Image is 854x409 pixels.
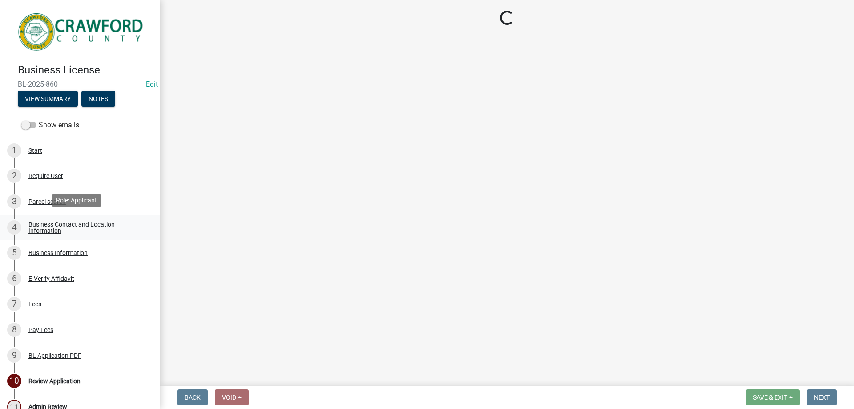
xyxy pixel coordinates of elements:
[146,80,158,89] wm-modal-confirm: Edit Application Number
[18,91,78,107] button: View Summary
[52,194,101,207] div: Role: Applicant
[7,246,21,260] div: 5
[7,194,21,209] div: 3
[7,169,21,183] div: 2
[222,394,236,401] span: Void
[753,394,787,401] span: Save & Exit
[7,220,21,235] div: 4
[7,348,21,363] div: 9
[28,301,41,307] div: Fees
[18,9,146,54] img: Crawford County, Georgia
[7,271,21,286] div: 6
[28,327,53,333] div: Pay Fees
[146,80,158,89] a: Edit
[18,96,78,103] wm-modal-confirm: Summary
[81,96,115,103] wm-modal-confirm: Notes
[28,198,66,205] div: Parcel search
[21,120,79,130] label: Show emails
[28,378,81,384] div: Review Application
[28,352,81,359] div: BL Application PDF
[814,394,830,401] span: Next
[28,250,88,256] div: Business Information
[177,389,208,405] button: Back
[7,297,21,311] div: 7
[746,389,800,405] button: Save & Exit
[18,80,142,89] span: BL-2025-860
[28,147,42,154] div: Start
[28,173,63,179] div: Require User
[7,374,21,388] div: 10
[185,394,201,401] span: Back
[28,275,74,282] div: E-Verify Affidavit
[807,389,837,405] button: Next
[7,143,21,158] div: 1
[7,323,21,337] div: 8
[81,91,115,107] button: Notes
[18,64,153,77] h4: Business License
[28,221,146,234] div: Business Contact and Location Information
[215,389,249,405] button: Void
